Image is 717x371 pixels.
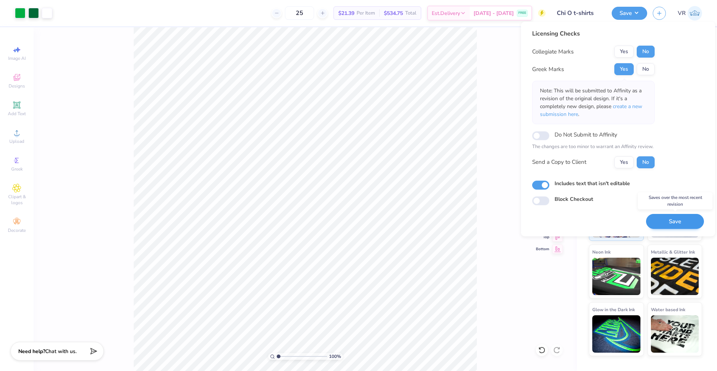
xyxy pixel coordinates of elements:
[532,158,586,166] div: Send a Copy to Client
[637,156,655,168] button: No
[678,6,702,21] a: VR
[474,9,514,17] span: [DATE] - [DATE]
[637,63,655,75] button: No
[9,83,25,89] span: Designs
[532,143,655,151] p: The changes are too minor to warrant an Affinity review.
[11,166,23,172] span: Greek
[555,180,630,187] label: Includes text that isn't editable
[357,9,375,17] span: Per Item
[532,29,655,38] div: Licensing Checks
[338,9,354,17] span: $21.39
[551,6,606,21] input: Untitled Design
[646,214,704,229] button: Save
[532,65,564,74] div: Greek Marks
[638,192,713,209] div: Saves over the most recent revision
[536,234,549,240] span: Top
[432,9,460,17] span: Est. Delivery
[536,246,549,252] span: Bottom
[384,9,403,17] span: $534.75
[651,315,699,353] img: Water based Ink
[45,348,77,355] span: Chat with us.
[518,10,526,16] span: FREE
[8,227,26,233] span: Decorate
[678,9,686,18] span: VR
[651,306,685,313] span: Water based Ink
[8,111,26,117] span: Add Text
[592,248,611,256] span: Neon Ink
[532,47,574,56] div: Collegiate Marks
[329,353,341,360] span: 100 %
[8,55,26,61] span: Image AI
[651,248,695,256] span: Metallic & Glitter Ink
[614,46,634,58] button: Yes
[651,258,699,295] img: Metallic & Glitter Ink
[592,258,640,295] img: Neon Ink
[540,87,647,118] p: Note: This will be submitted to Affinity as a revision of the original design. If it's a complete...
[592,306,635,313] span: Glow in the Dark Ink
[592,315,640,353] img: Glow in the Dark Ink
[555,195,593,203] label: Block Checkout
[637,46,655,58] button: No
[9,138,24,144] span: Upload
[285,6,314,20] input: – –
[614,63,634,75] button: Yes
[612,7,647,20] button: Save
[405,9,416,17] span: Total
[18,348,45,355] strong: Need help?
[687,6,702,21] img: Vincent Roxas
[555,130,617,139] label: Do Not Submit to Affinity
[614,156,634,168] button: Yes
[4,194,30,206] span: Clipart & logos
